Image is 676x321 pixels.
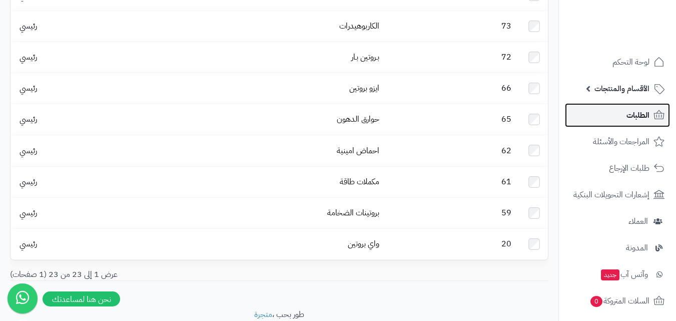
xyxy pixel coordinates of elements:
[349,82,379,94] a: ايزو بروتين
[589,294,649,308] span: السلات المتروكة
[496,20,516,32] span: 73
[15,113,42,125] span: رئيسي
[594,82,649,96] span: الأقسام والمنتجات
[601,269,619,280] span: جديد
[565,156,670,180] a: طلبات الإرجاع
[496,238,516,250] span: 20
[348,238,379,250] a: واي بروتين
[15,82,42,94] span: رئيسي
[609,161,649,175] span: طلبات الإرجاع
[593,135,649,149] span: المراجعات والأسئلة
[496,82,516,94] span: 66
[3,269,279,280] div: عرض 1 إلى 23 من 23 (1 صفحات)
[351,51,379,63] a: بـروتين بـار
[565,130,670,154] a: المراجعات والأسئلة
[496,51,516,63] span: 72
[15,51,42,63] span: رئيسي
[15,145,42,157] span: رئيسي
[340,176,379,188] a: مكملات طاقة
[628,214,648,228] span: العملاء
[565,209,670,233] a: العملاء
[565,103,670,127] a: الطلبات
[15,20,42,32] span: رئيسي
[327,207,379,219] a: بروتينات الضخامة
[337,145,379,157] a: احماض امينية
[626,241,648,255] span: المدونة
[15,207,42,219] span: رئيسي
[496,113,516,125] span: 65
[496,145,516,157] span: 62
[565,183,670,207] a: إشعارات التحويلات البنكية
[339,20,379,32] a: الكاربوهيدرات
[496,176,516,188] span: 61
[626,108,649,122] span: الطلبات
[600,267,648,281] span: وآتس آب
[565,50,670,74] a: لوحة التحكم
[254,308,272,320] a: متجرة
[565,262,670,286] a: وآتس آبجديد
[590,296,602,307] span: 0
[565,236,670,260] a: المدونة
[496,207,516,219] span: 59
[612,55,649,69] span: لوحة التحكم
[573,188,649,202] span: إشعارات التحويلات البنكية
[15,238,42,250] span: رئيسي
[15,176,42,188] span: رئيسي
[337,113,379,125] a: حوارق الدهون
[565,289,670,313] a: السلات المتروكة0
